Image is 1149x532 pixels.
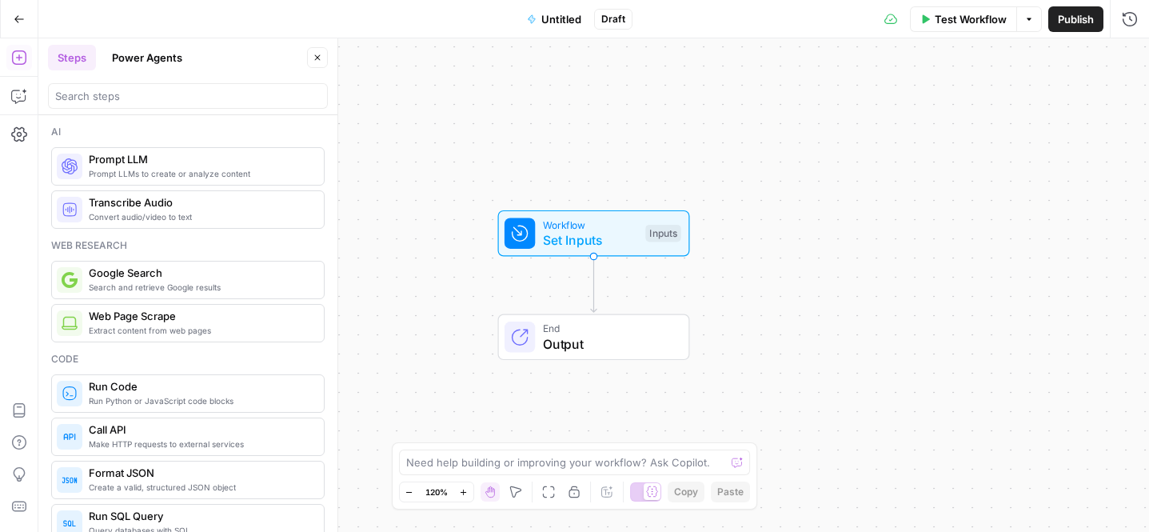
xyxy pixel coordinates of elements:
[48,45,96,70] button: Steps
[89,265,311,281] span: Google Search
[668,482,704,502] button: Copy
[89,194,311,210] span: Transcribe Audio
[935,11,1007,27] span: Test Workflow
[89,438,311,450] span: Make HTTP requests to external services
[541,11,581,27] span: Untitled
[89,465,311,481] span: Format JSON
[674,485,698,499] span: Copy
[89,167,311,180] span: Prompt LLMs to create or analyze content
[89,308,311,324] span: Web Page Scrape
[89,394,311,407] span: Run Python or JavaScript code blocks
[51,238,325,253] div: Web research
[543,321,673,336] span: End
[1058,11,1094,27] span: Publish
[645,225,680,242] div: Inputs
[89,151,311,167] span: Prompt LLM
[425,486,448,498] span: 120%
[102,45,192,70] button: Power Agents
[910,6,1016,32] button: Test Workflow
[591,257,596,313] g: Edge from start to end
[89,481,311,494] span: Create a valid, structured JSON object
[543,230,638,250] span: Set Inputs
[1048,6,1103,32] button: Publish
[517,6,591,32] button: Untitled
[51,352,325,366] div: Code
[445,210,743,257] div: WorkflowSet InputsInputs
[51,125,325,139] div: Ai
[89,281,311,294] span: Search and retrieve Google results
[717,485,744,499] span: Paste
[89,378,311,394] span: Run Code
[601,12,625,26] span: Draft
[89,324,311,337] span: Extract content from web pages
[89,508,311,524] span: Run SQL Query
[89,422,311,438] span: Call API
[55,88,321,104] input: Search steps
[543,334,673,354] span: Output
[445,314,743,361] div: EndOutput
[543,217,638,232] span: Workflow
[89,210,311,223] span: Convert audio/video to text
[711,482,750,502] button: Paste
